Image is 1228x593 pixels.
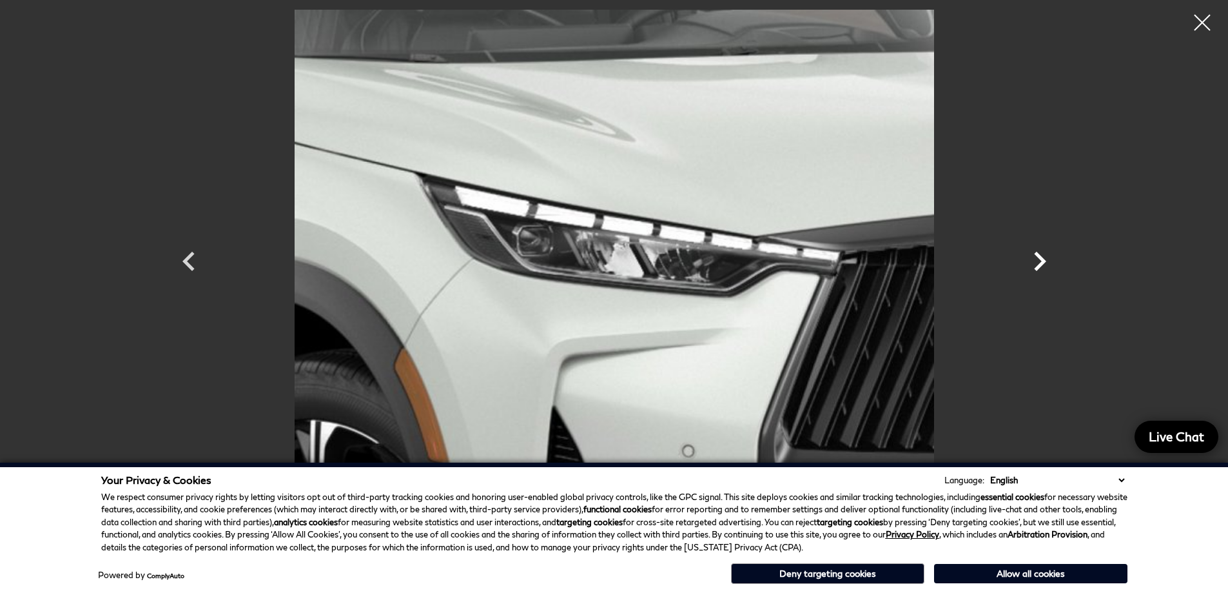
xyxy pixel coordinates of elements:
[1008,529,1087,539] strong: Arbitration Provision
[98,571,184,579] div: Powered by
[944,476,984,485] div: Language:
[886,529,939,539] a: Privacy Policy
[147,572,184,579] a: ComplyAuto
[101,491,1127,554] p: We respect consumer privacy rights by letting visitors opt out of third-party tracking cookies an...
[934,564,1127,583] button: Allow all cookies
[1142,428,1211,445] span: Live Chat
[170,236,208,294] div: Previous
[731,563,924,584] button: Deny targeting cookies
[1135,421,1218,453] a: Live Chat
[987,474,1127,487] select: Language Select
[980,492,1044,502] strong: essential cookies
[817,517,883,527] strong: targeting cookies
[101,474,211,486] span: Your Privacy & Cookies
[556,517,623,527] strong: targeting cookies
[228,10,1001,490] img: New 2026 2T RAD WHT INFINITI AUTOGRAPH AWD image 10
[274,517,338,527] strong: analytics cookies
[1020,236,1059,294] div: Next
[583,504,652,514] strong: functional cookies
